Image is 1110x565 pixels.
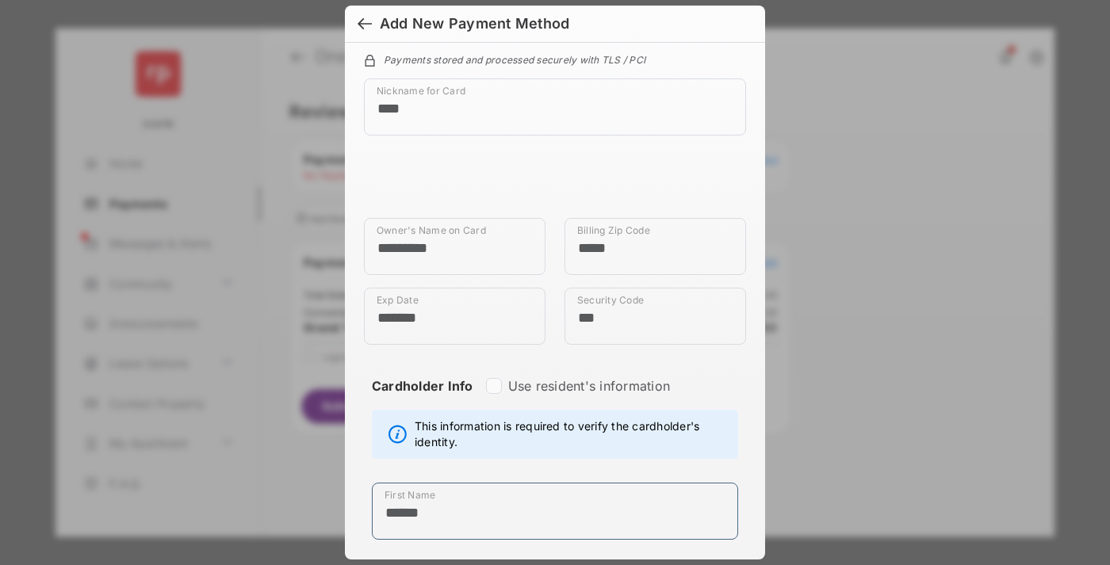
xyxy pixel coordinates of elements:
div: Add New Payment Method [380,15,569,32]
span: This information is required to verify the cardholder's identity. [415,418,729,450]
div: Payments stored and processed securely with TLS / PCI [364,52,746,66]
label: Use resident's information [508,378,670,394]
iframe: Credit card field [364,148,746,218]
strong: Cardholder Info [372,378,473,422]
